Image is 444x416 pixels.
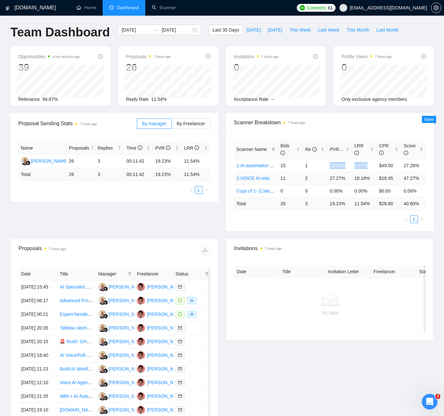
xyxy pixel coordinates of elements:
div: 0 [234,61,279,74]
div: [PERSON_NAME] [147,297,184,304]
a: AS[PERSON_NAME] [98,339,146,344]
span: [DATE] [268,26,282,34]
span: message [178,299,182,302]
th: Invitation Letter [325,265,371,278]
span: Only exclusive agency members [341,97,407,102]
li: 1 [410,215,418,223]
button: right [203,186,210,194]
td: 3 [95,154,124,168]
span: mail [178,381,182,384]
span: CPR [379,143,389,155]
span: [DATE] [246,26,261,34]
a: Voice AI Agent Specialist [60,380,110,385]
td: Build AI Workflow Automation (ElevenLabs,n8n,Zohoflow+ CRM & Email Integration) for HR, Recruiting [57,362,95,376]
time: 7 hours ago [80,122,97,126]
th: Freelancer [134,268,173,280]
a: Copy of 1- (Cate) AI automation and Voice for CRM & Booking (different categories) [236,188,405,194]
button: download [200,244,210,255]
span: 11.54% [151,97,166,102]
a: AS[PERSON_NAME] [21,158,68,163]
img: AS [98,297,107,305]
td: 19.23% [153,154,181,168]
a: setting [431,5,441,10]
th: Freelancer [371,265,417,278]
div: [PERSON_NAME] [147,379,184,386]
td: Tableau dashboard for executives [57,321,95,335]
div: 0 [341,61,392,74]
td: [DATE] 00:21 [19,308,57,321]
td: 3 [303,197,327,210]
span: mail [178,367,182,371]
div: [PERSON_NAME] [147,406,184,413]
a: 🚨 Rush: GHL + N8N Developer (AI Appointment & SMS System QA / Fixes): GHL N8N Closebot V2 [URL] [60,339,276,344]
th: Replies [95,142,124,154]
span: info-circle [379,151,384,155]
a: JM[PERSON_NAME] [137,352,184,357]
td: 47.27% [401,172,426,184]
td: 19.23 % [327,197,352,210]
span: dashboard [109,5,114,10]
span: eye [190,299,194,302]
span: filter [271,147,275,151]
span: Scanner Breakdown [234,118,426,127]
td: Voice AI Agent Specialist [57,376,95,390]
th: Title [280,265,325,278]
a: Advanced Prompt Engineering Expert for AI Voice Agents [60,298,176,303]
img: upwork-logo.png [300,5,305,10]
span: -- [271,97,274,102]
span: filter [126,269,133,279]
a: Tableau dashboard for executives [60,325,128,330]
span: New [424,117,434,122]
a: JM[PERSON_NAME] [137,380,184,385]
td: 0 [303,184,327,197]
span: Last 30 Days [212,26,239,34]
td: 15 [278,159,303,172]
td: 00:11:42 [124,168,152,181]
div: [PERSON_NAME] [108,283,146,290]
button: Last 30 Days [209,25,243,35]
span: Proposals [69,144,89,152]
h1: Team Dashboard [10,25,110,40]
a: AS[PERSON_NAME] [98,298,146,303]
button: left [402,215,410,223]
time: a few seconds ago [52,55,79,59]
a: AS[PERSON_NAME] [98,393,146,398]
td: 19.23 % [153,168,181,181]
img: gigradar-bm.png [103,369,108,373]
th: Title [57,268,95,280]
div: No data [239,309,421,316]
div: [PERSON_NAME] [108,365,146,372]
span: Dashboard [117,5,139,10]
time: 7 hours ago [265,247,282,250]
a: JM[PERSON_NAME] [137,284,184,289]
a: 1 [410,216,418,223]
div: [PERSON_NAME] [147,365,184,372]
img: AS [98,283,107,291]
img: gigradar-bm.png [103,287,108,291]
span: left [404,217,408,221]
li: Next Page [203,186,210,194]
img: AS [98,365,107,373]
td: $0.00 [377,184,401,197]
span: info-circle [421,54,426,59]
img: gigradar-bm.png [103,409,108,414]
td: $18.45 [377,172,401,184]
div: [PERSON_NAME] [108,406,146,413]
div: [PERSON_NAME] [108,393,146,400]
span: Re [305,147,317,152]
span: download [200,247,210,252]
td: Total [234,197,278,210]
td: 27.26% [401,159,426,172]
div: 39 [18,61,80,74]
time: 7 hours ago [375,55,392,59]
a: AS[PERSON_NAME] [98,407,146,412]
td: AI Specialist CRM, Lead Gen, Marketing & Workflow Automation [57,280,95,294]
span: 94.87% [42,97,58,102]
a: searchScanner [152,5,176,10]
time: 7 hours ago [288,121,305,125]
img: gigradar-bm.png [103,341,108,346]
button: setting [431,3,441,13]
span: right [205,188,208,192]
td: 0 [278,184,303,197]
td: Advanced Prompt Engineering Expert for AI Voice Agents [57,294,95,308]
